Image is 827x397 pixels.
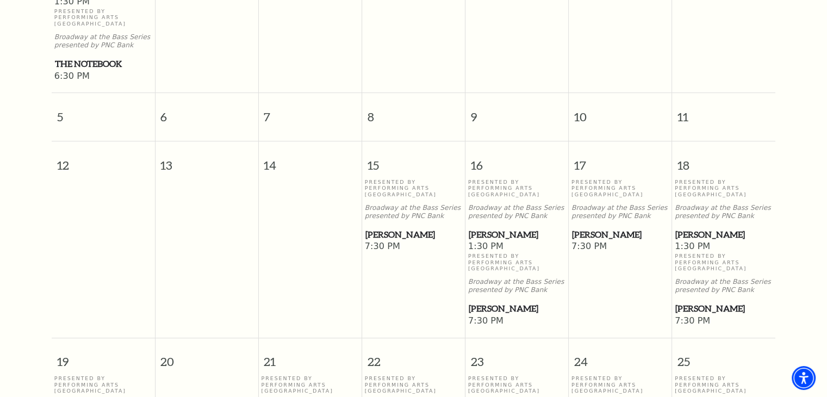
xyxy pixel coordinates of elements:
span: 6:30 PM [54,71,152,83]
span: 7 [259,93,362,131]
span: 10 [569,93,671,131]
span: 16 [465,141,568,179]
a: Hamilton [675,302,773,315]
a: Hamilton [571,228,669,241]
p: Broadway at the Bass Series presented by PNC Bank [675,204,773,220]
span: 17 [569,141,671,179]
span: [PERSON_NAME] [572,228,669,241]
span: 11 [672,93,775,131]
span: 9 [465,93,568,131]
p: Broadway at the Bass Series presented by PNC Bank [365,204,463,220]
span: 12 [52,141,155,179]
p: Presented By Performing Arts [GEOGRAPHIC_DATA] [365,375,463,394]
span: 22 [362,338,465,376]
p: Presented By Performing Arts [GEOGRAPHIC_DATA] [365,179,463,197]
p: Broadway at the Bass Series presented by PNC Bank [54,33,152,49]
span: 13 [156,141,258,179]
span: The Notebook [55,57,152,71]
a: Hamilton [468,302,566,315]
a: Hamilton [675,228,773,241]
span: 6 [156,93,258,131]
span: 21 [259,338,362,376]
p: Presented By Performing Arts [GEOGRAPHIC_DATA] [468,179,566,197]
span: [PERSON_NAME] [675,228,772,241]
span: 5 [52,93,155,131]
span: 7:30 PM [571,241,669,253]
span: 7:30 PM [675,315,773,327]
span: 18 [672,141,775,179]
p: Presented By Performing Arts [GEOGRAPHIC_DATA] [262,375,359,394]
p: Broadway at the Bass Series presented by PNC Bank [468,204,566,220]
p: Presented By Performing Arts [GEOGRAPHIC_DATA] [675,375,773,394]
span: 24 [569,338,671,376]
span: 8 [362,93,465,131]
p: Presented By Performing Arts [GEOGRAPHIC_DATA] [675,253,773,271]
a: Hamilton [468,228,566,241]
span: 7:30 PM [468,315,566,327]
span: [PERSON_NAME] [469,228,565,241]
div: Accessibility Menu [792,366,816,390]
span: 7:30 PM [365,241,463,253]
span: [PERSON_NAME] [675,302,772,315]
a: The Notebook [54,57,152,71]
p: Presented By Performing Arts [GEOGRAPHIC_DATA] [54,375,152,394]
p: Presented By Performing Arts [GEOGRAPHIC_DATA] [468,253,566,271]
span: [PERSON_NAME] [469,302,565,315]
span: 19 [52,338,155,376]
span: 15 [362,141,465,179]
p: Broadway at the Bass Series presented by PNC Bank [571,204,669,220]
p: Presented By Performing Arts [GEOGRAPHIC_DATA] [571,375,669,394]
span: 1:30 PM [468,241,566,253]
p: Presented By Performing Arts [GEOGRAPHIC_DATA] [571,179,669,197]
p: Presented By Performing Arts [GEOGRAPHIC_DATA] [54,8,152,27]
span: 25 [672,338,775,376]
p: Broadway at the Bass Series presented by PNC Bank [675,278,773,294]
a: Hamilton [365,228,463,241]
span: 1:30 PM [675,241,773,253]
p: Broadway at the Bass Series presented by PNC Bank [468,278,566,294]
p: Presented By Performing Arts [GEOGRAPHIC_DATA] [675,179,773,197]
span: 23 [465,338,568,376]
span: [PERSON_NAME] [365,228,462,241]
span: 14 [259,141,362,179]
span: 20 [156,338,258,376]
p: Presented By Performing Arts [GEOGRAPHIC_DATA] [468,375,566,394]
